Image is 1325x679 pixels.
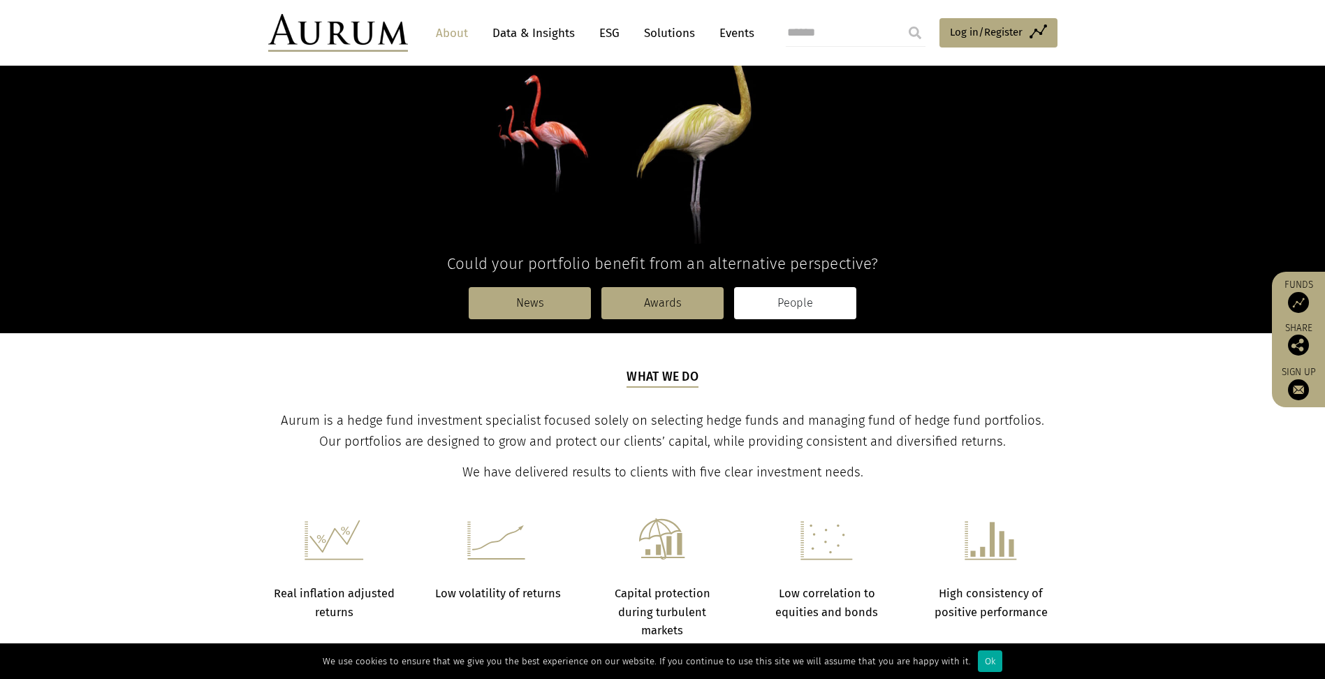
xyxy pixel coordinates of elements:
[734,287,856,319] a: People
[901,19,929,47] input: Submit
[1279,366,1318,400] a: Sign up
[435,587,561,600] strong: Low volatility of returns
[637,20,702,46] a: Solutions
[1288,335,1309,356] img: Share this post
[1288,379,1309,400] img: Sign up to our newsletter
[978,650,1002,672] div: Ok
[615,587,710,637] strong: Capital protection during turbulent markets
[627,368,698,388] h5: What we do
[281,413,1044,449] span: Aurum is a hedge fund investment specialist focused solely on selecting hedge funds and managing ...
[601,287,724,319] a: Awards
[469,287,591,319] a: News
[950,24,1023,41] span: Log in/Register
[1288,292,1309,313] img: Access Funds
[274,587,395,618] strong: Real inflation adjusted returns
[712,20,754,46] a: Events
[935,587,1048,618] strong: High consistency of positive performance
[429,20,475,46] a: About
[1279,279,1318,313] a: Funds
[939,18,1057,48] a: Log in/Register
[592,20,627,46] a: ESG
[268,254,1057,273] h4: Could your portfolio benefit from an alternative perspective?
[775,587,878,618] strong: Low correlation to equities and bonds
[1279,323,1318,356] div: Share
[462,465,863,480] span: We have delivered results to clients with five clear investment needs.
[268,14,408,52] img: Aurum
[485,20,582,46] a: Data & Insights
